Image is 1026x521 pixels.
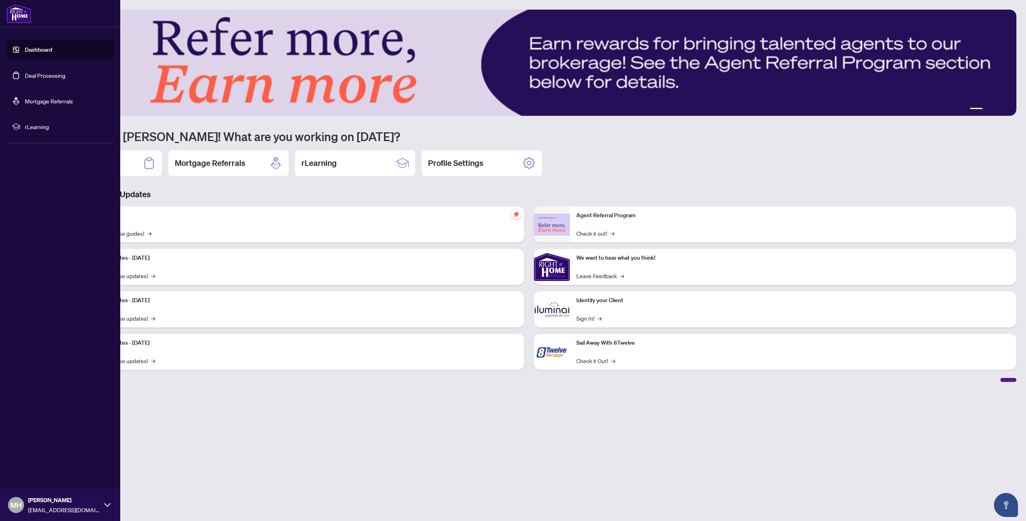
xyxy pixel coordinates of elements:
[42,189,1016,200] h3: Brokerage & Industry Updates
[1005,108,1008,111] button: 6
[42,10,1016,116] img: Slide 1
[994,493,1018,517] button: Open asap
[42,129,1016,144] h1: Welcome back [PERSON_NAME]! What are you working on [DATE]?
[175,158,245,169] h2: Mortgage Referrals
[534,291,570,327] img: Identify your Client
[511,210,521,219] span: pushpin
[963,108,967,111] button: 1
[534,214,570,236] img: Agent Referral Program
[84,339,518,347] p: Platform Updates - [DATE]
[301,158,337,169] h2: rLearning
[986,108,989,111] button: 3
[28,505,100,514] span: [EMAIL_ADDRESS][DOMAIN_NAME]
[84,254,518,263] p: Platform Updates - [DATE]
[992,108,996,111] button: 4
[151,271,155,280] span: →
[576,229,614,238] a: Check it out!→
[25,46,52,53] a: Dashboard
[25,72,65,79] a: Deal Processing
[10,499,22,511] span: MH
[151,356,155,365] span: →
[999,108,1002,111] button: 5
[576,254,1010,263] p: We want to hear what you think!
[576,356,615,365] a: Check it Out!→
[84,211,518,220] p: Self-Help
[534,334,570,370] img: Sail Away With 8Twelve
[576,314,602,323] a: Sign In!→
[610,229,614,238] span: →
[576,339,1010,347] p: Sail Away With 8Twelve
[25,97,73,105] a: Mortgage Referrals
[598,314,602,323] span: →
[620,271,624,280] span: →
[84,296,518,305] p: Platform Updates - [DATE]
[25,122,108,131] span: rLearning
[611,356,615,365] span: →
[576,211,1010,220] p: Agent Referral Program
[28,496,100,505] span: [PERSON_NAME]
[970,108,983,111] button: 2
[151,314,155,323] span: →
[6,4,31,23] img: logo
[576,296,1010,305] p: Identify your Client
[534,249,570,285] img: We want to hear what you think!
[147,229,151,238] span: →
[576,271,624,280] a: Leave Feedback→
[428,158,483,169] h2: Profile Settings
